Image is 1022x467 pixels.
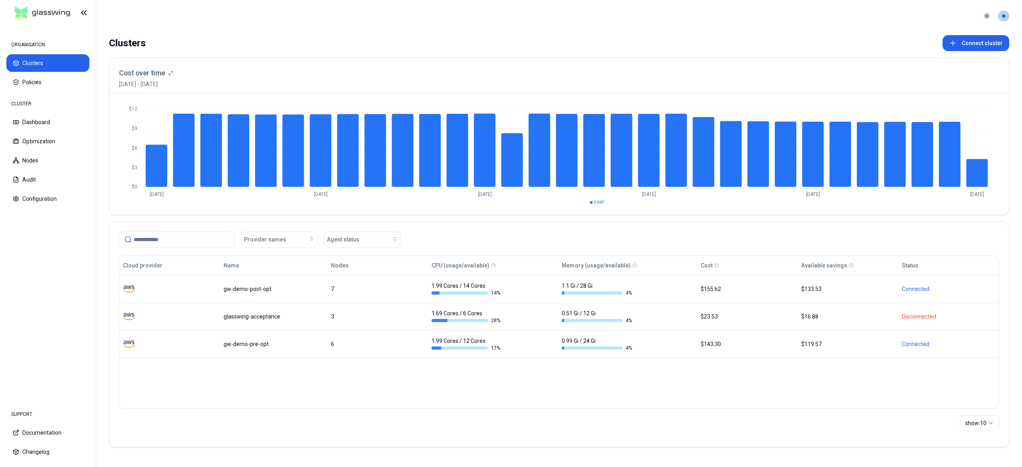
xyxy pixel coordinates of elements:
div: 6 [331,340,424,348]
img: aws [123,338,135,350]
div: 28 % [432,317,502,324]
div: Connected [902,340,995,348]
div: Connected [902,285,995,293]
div: Disconnected [902,313,995,321]
tspan: [DATE] [150,192,164,197]
div: gw-demo-post-opt [224,285,324,293]
div: Status [902,261,918,269]
button: Agent status [324,232,401,247]
div: 3 [331,313,424,321]
button: Memory (usage/available) [562,257,631,273]
div: 1.1 Gi / 28 Gi [562,282,632,296]
div: 14 % [432,290,502,296]
h3: Cost over time [119,67,165,79]
tspan: [DATE] [642,192,656,197]
div: glasswing-acceptance [224,313,324,321]
div: ORGANISATION [6,37,89,53]
div: $133.53 [801,285,895,293]
button: Configuration [6,190,89,208]
button: Policies [6,73,89,91]
tspan: [DATE] [478,192,492,197]
div: 1.99 Cores / 12 Cores [432,337,502,351]
tspan: $9 [132,126,137,131]
button: Nodes [331,257,349,273]
tspan: [DATE] [970,192,984,197]
div: $16.88 [801,313,895,321]
img: GlassWing [12,4,73,22]
button: Cloud provider [123,257,162,273]
span: Provider names [244,235,286,243]
button: Provider names [241,232,318,247]
button: Documentation [6,424,89,441]
button: Cost [701,257,713,273]
tspan: $3 [132,165,137,170]
div: $143.30 [701,340,794,348]
div: $155.62 [701,285,794,293]
img: aws [123,311,135,323]
div: SUPPORT [6,406,89,422]
tspan: $0 [132,184,137,190]
div: Clusters [109,35,146,51]
button: Name [224,257,239,273]
div: 1.99 Cores / 14 Cores [432,282,502,296]
tspan: [DATE] [806,192,820,197]
img: aws [123,283,135,295]
button: Connect cluster [943,35,1009,51]
button: Available savings [801,257,847,273]
div: 0.99 Gi / 24 Gi [562,337,632,351]
div: 17 % [432,345,502,351]
div: $119.57 [801,340,895,348]
div: 4 % [562,290,632,296]
span: Agent status [327,235,359,243]
div: 1.69 Cores / 6 Cores [432,309,502,324]
button: Nodes [6,152,89,169]
div: 4 % [562,317,632,324]
button: Audit [6,171,89,188]
div: 0.51 Gi / 12 Gi [562,309,632,324]
div: gw-demo-pre-opt [224,340,324,348]
tspan: [DATE] [314,192,328,197]
button: CPU (usage/available) [432,257,489,273]
div: 7 [331,285,424,293]
div: CLUSTER [6,96,89,112]
button: Changelog [6,443,89,461]
span: [DATE] - [DATE] [119,80,173,88]
button: Dashboard [6,113,89,131]
button: Clusters [6,54,89,72]
div: 4 % [562,345,632,351]
tspan: $6 [132,145,137,151]
tspan: $12 [129,106,137,112]
button: Optimization [6,133,89,150]
span: cost [594,199,604,205]
div: $23.53 [701,313,794,321]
